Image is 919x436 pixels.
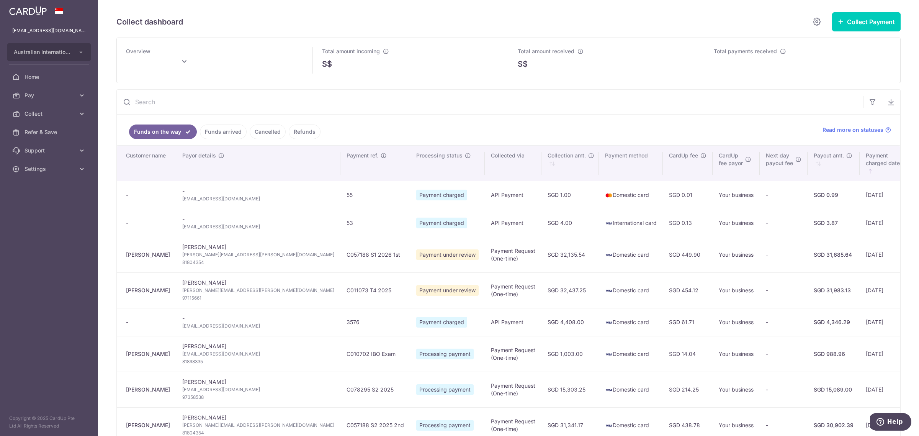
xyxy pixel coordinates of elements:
[814,152,844,159] span: Payout amt.
[669,152,698,159] span: CardUp fee
[663,237,713,272] td: SGD 449.90
[340,146,410,181] th: Payment ref.
[12,27,86,34] p: [EMAIL_ADDRESS][DOMAIN_NAME]
[289,125,321,139] a: Refunds
[176,272,340,308] td: [PERSON_NAME]
[860,372,913,407] td: [DATE]
[663,336,713,372] td: SGD 14.04
[25,165,75,173] span: Settings
[17,5,33,12] span: Help
[416,420,474,431] span: Processing payment
[182,223,334,231] span: [EMAIL_ADDRESS][DOMAIN_NAME]
[340,181,410,209] td: 55
[182,259,334,266] span: 81804354
[860,336,913,372] td: [DATE]
[541,237,599,272] td: SGD 32,135.54
[599,209,663,237] td: International card
[182,393,334,401] span: 97358538
[182,421,334,429] span: [PERSON_NAME][EMAIL_ADDRESS][PERSON_NAME][DOMAIN_NAME]
[605,422,613,429] img: visa-sm-192604c4577d2d35970c8ed26b86981c2741ebd56154ab54ad91a526f0f24972.png
[176,181,340,209] td: -
[129,125,197,139] a: Funds on the way
[126,421,170,429] div: [PERSON_NAME]
[860,272,913,308] td: [DATE]
[541,272,599,308] td: SGD 32,437.25
[25,147,75,154] span: Support
[182,195,334,203] span: [EMAIL_ADDRESS][DOMAIN_NAME]
[9,6,47,15] img: CardUp
[518,58,528,70] span: S$
[485,308,541,336] td: API Payment
[605,319,613,326] img: visa-sm-192604c4577d2d35970c8ed26b86981c2741ebd56154ab54ad91a526f0f24972.png
[485,336,541,372] td: Payment Request (One-time)
[25,110,75,118] span: Collect
[713,372,760,407] td: Your business
[322,58,332,70] span: S$
[663,181,713,209] td: SGD 0.01
[416,317,467,328] span: Payment charged
[340,372,410,407] td: C078295 S2 2025
[714,48,777,54] span: Total payments received
[599,308,663,336] td: Domestic card
[760,237,808,272] td: -
[340,272,410,308] td: C011073 T4 2025
[176,308,340,336] td: -
[599,272,663,308] td: Domestic card
[126,350,170,358] div: [PERSON_NAME]
[760,181,808,209] td: -
[416,190,467,200] span: Payment charged
[485,209,541,237] td: API Payment
[760,372,808,407] td: -
[485,372,541,407] td: Payment Request (One-time)
[760,336,808,372] td: -
[116,16,183,28] h5: Collect dashboard
[814,318,854,326] div: SGD 4,346.29
[713,308,760,336] td: Your business
[541,209,599,237] td: SGD 4.00
[823,126,891,134] a: Read more on statuses
[605,386,613,394] img: visa-sm-192604c4577d2d35970c8ed26b86981c2741ebd56154ab54ad91a526f0f24972.png
[814,287,854,294] div: SGD 31,983.13
[823,126,883,134] span: Read more on statuses
[663,146,713,181] th: CardUp fee
[860,308,913,336] td: [DATE]
[663,209,713,237] td: SGD 0.13
[518,48,574,54] span: Total amount received
[814,251,854,259] div: SGD 31,685.64
[663,372,713,407] td: SGD 214.25
[416,152,463,159] span: Processing status
[713,146,760,181] th: CardUpfee payor
[760,308,808,336] td: -
[176,209,340,237] td: -
[176,146,340,181] th: Payor details
[860,181,913,209] td: [DATE]
[605,351,613,358] img: visa-sm-192604c4577d2d35970c8ed26b86981c2741ebd56154ab54ad91a526f0f24972.png
[713,237,760,272] td: Your business
[599,336,663,372] td: Domestic card
[760,272,808,308] td: -
[860,237,913,272] td: [DATE]
[182,287,334,294] span: [PERSON_NAME][EMAIL_ADDRESS][PERSON_NAME][DOMAIN_NAME]
[541,146,599,181] th: Collection amt. : activate to sort column ascending
[182,251,334,259] span: [PERSON_NAME][EMAIL_ADDRESS][PERSON_NAME][DOMAIN_NAME]
[866,152,900,167] span: Payment charged date
[605,220,613,227] img: visa-sm-192604c4577d2d35970c8ed26b86981c2741ebd56154ab54ad91a526f0f24972.png
[182,322,334,330] span: [EMAIL_ADDRESS][DOMAIN_NAME]
[760,146,808,181] th: Next daypayout fee
[814,191,854,199] div: SGD 0.99
[713,272,760,308] td: Your business
[176,372,340,407] td: [PERSON_NAME]
[541,336,599,372] td: SGD 1,003.00
[541,372,599,407] td: SGD 15,303.25
[126,48,150,54] span: Overview
[14,48,70,56] span: Australian International School Pte Ltd
[182,294,334,302] span: 97115661
[548,152,586,159] span: Collection amt.
[541,308,599,336] td: SGD 4,408.00
[416,384,474,395] span: Processing payment
[117,90,863,114] input: Search
[599,181,663,209] td: Domestic card
[126,219,170,227] div: -
[416,218,467,228] span: Payment charged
